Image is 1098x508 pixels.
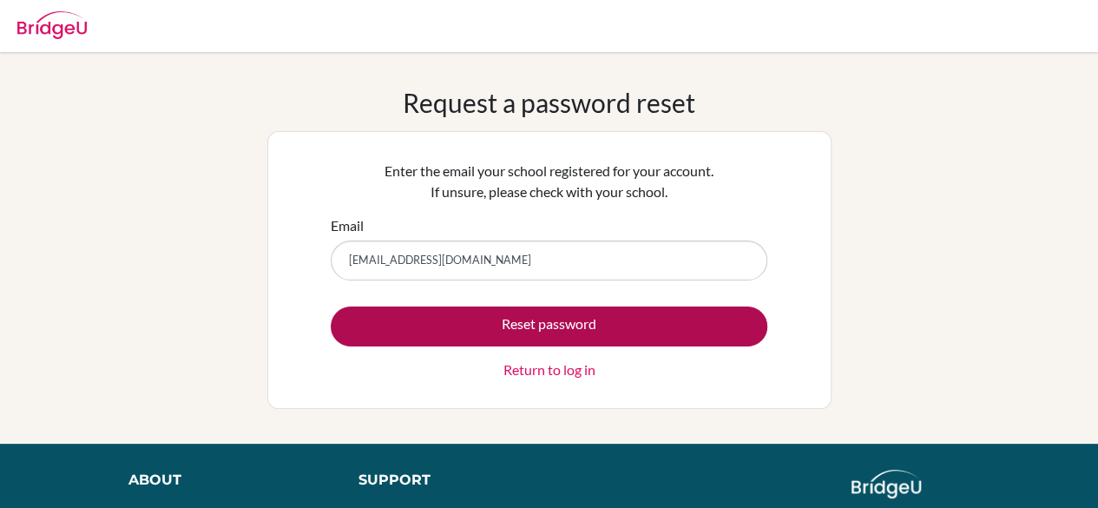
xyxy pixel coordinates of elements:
[403,87,695,118] h1: Request a password reset
[851,470,922,498] img: logo_white@2x-f4f0deed5e89b7ecb1c2cc34c3e3d731f90f0f143d5ea2071677605dd97b5244.png
[358,470,532,491] div: Support
[331,307,767,346] button: Reset password
[331,161,767,202] p: Enter the email your school registered for your account. If unsure, please check with your school.
[331,215,364,236] label: Email
[503,360,595,380] a: Return to log in
[128,470,319,491] div: About
[17,11,87,39] img: Bridge-U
